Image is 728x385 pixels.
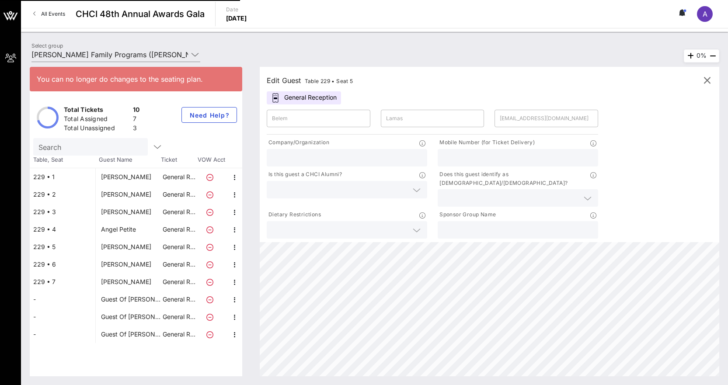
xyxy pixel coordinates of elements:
div: 10 [133,105,140,116]
span: Need Help? [189,111,230,119]
div: General Reception [267,91,341,104]
div: Cecilia Bedminster [101,273,151,291]
div: A [697,6,713,22]
p: Sponsor Group Name [438,210,496,219]
div: Eduardo Garcia [101,168,151,186]
p: General R… [161,238,196,256]
div: You can no longer do changes to the seating plan. [37,74,235,84]
input: Email* [500,111,593,125]
p: Dietary Restrictions [267,210,321,219]
div: 229 • 5 [30,238,95,256]
div: Belem Lamas [101,238,151,256]
div: - [30,326,95,343]
p: General R… [161,186,196,203]
div: Guest Of Casey Family Programs [101,291,161,308]
span: VOW Acct [196,156,226,164]
span: Table 229 • Seat 5 [305,78,353,84]
div: 229 • 1 [30,168,95,186]
div: Edit Guest [267,74,353,87]
div: 229 • 7 [30,273,95,291]
div: Tamar Magarik Haro [101,186,151,203]
p: General R… [161,168,196,186]
p: [DATE] [226,14,247,23]
input: First Name* [272,111,365,125]
div: Total Unassigned [64,124,129,135]
p: General R… [161,256,196,273]
a: All Events [28,7,70,21]
div: Total Tickets [64,105,129,116]
div: Aoguzi McDonald [101,203,151,221]
span: All Events [41,10,65,17]
div: 229 • 2 [30,186,95,203]
div: Guest Of Casey Family Programs [101,308,161,326]
p: General R… [161,291,196,308]
p: General R… [161,326,196,343]
p: General R… [161,203,196,221]
span: CHCI 48th Annual Awards Gala [76,7,205,21]
div: 229 • 3 [30,203,95,221]
div: Guest Of Casey Family Programs [101,326,161,343]
div: - [30,308,95,326]
div: Angel Petite [101,221,136,238]
p: General R… [161,308,196,326]
p: Does this guest identify as [DEMOGRAPHIC_DATA]/[DEMOGRAPHIC_DATA]? [438,170,590,187]
span: Guest Name [95,156,161,164]
div: 0% [684,49,719,62]
p: Mobile Number (for Ticket Delivery) [438,138,535,147]
p: General R… [161,273,196,291]
p: Company/Organization [267,138,329,147]
label: Select group [31,42,63,49]
p: Date [226,5,247,14]
div: 229 • 4 [30,221,95,238]
p: Is this guest a CHCI Alumni? [267,170,342,179]
div: 229 • 6 [30,256,95,273]
div: Steven Almazán [101,256,151,273]
span: Ticket [161,156,196,164]
div: 7 [133,114,140,125]
div: - [30,291,95,308]
button: Need Help? [181,107,237,123]
span: Table, Seat [30,156,95,164]
div: 3 [133,124,140,135]
p: General R… [161,221,196,238]
input: Last Name* [386,111,479,125]
div: Total Assigned [64,114,129,125]
span: A [703,10,707,18]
